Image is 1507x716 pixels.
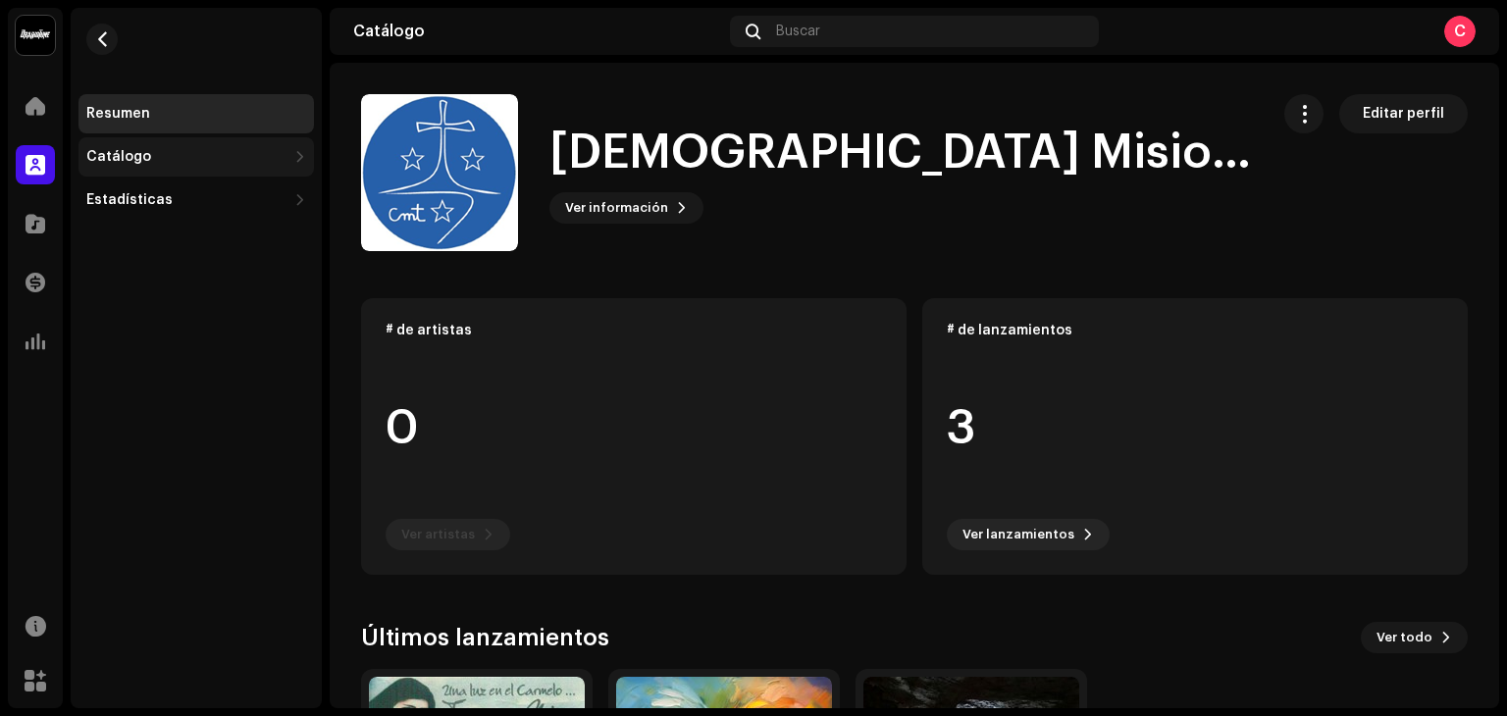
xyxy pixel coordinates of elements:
button: Ver información [549,192,703,224]
button: Editar perfil [1339,94,1468,133]
div: C [1444,16,1476,47]
span: Editar perfil [1363,94,1444,133]
div: Catálogo [353,24,722,39]
img: e07a1c94-ab94-4fb4-9c51-ffe9dcf83c9a [361,94,518,251]
div: Resumen [86,106,150,122]
re-o-card-data: # de artistas [361,298,907,575]
div: Catálogo [86,149,151,165]
div: # de lanzamientos [947,323,1443,338]
span: Ver todo [1377,618,1432,657]
re-m-nav-item: Resumen [78,94,314,133]
button: Ver todo [1361,622,1468,653]
img: 10370c6a-d0e2-4592-b8a2-38f444b0ca44 [16,16,55,55]
span: Ver lanzamientos [962,515,1074,554]
div: Estadísticas [86,192,173,208]
re-o-card-data: # de lanzamientos [922,298,1468,575]
re-m-nav-dropdown: Estadísticas [78,180,314,220]
button: Ver lanzamientos [947,519,1110,550]
h3: Últimos lanzamientos [361,622,609,653]
span: Buscar [776,24,820,39]
span: Ver información [565,188,668,228]
h1: [DEMOGRAPHIC_DATA] Misioneras Teresianas [549,122,1253,184]
re-m-nav-dropdown: Catálogo [78,137,314,177]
